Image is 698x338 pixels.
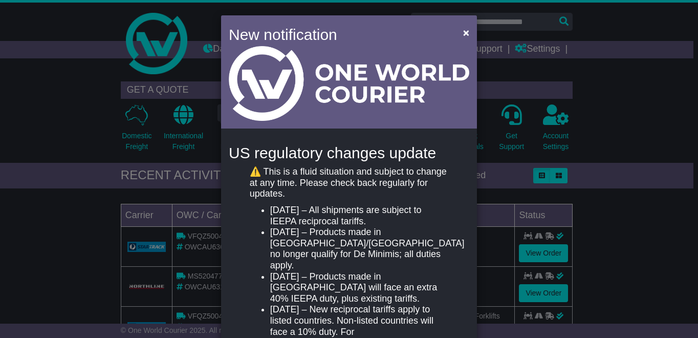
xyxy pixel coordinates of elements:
[229,144,469,161] h4: US regulatory changes update
[463,27,469,38] span: ×
[229,23,448,46] h4: New notification
[270,227,448,271] li: [DATE] – Products made in [GEOGRAPHIC_DATA]/[GEOGRAPHIC_DATA] no longer qualify for De Minimis; a...
[458,22,474,43] button: Close
[270,271,448,305] li: [DATE] – Products made in [GEOGRAPHIC_DATA] will face an extra 40% IEEPA duty, plus existing tari...
[250,166,448,200] p: ⚠️ This is a fluid situation and subject to change at any time. Please check back regularly for u...
[229,46,469,121] img: Light
[270,205,448,227] li: [DATE] – All shipments are subject to IEEPA reciprocal tariffs.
